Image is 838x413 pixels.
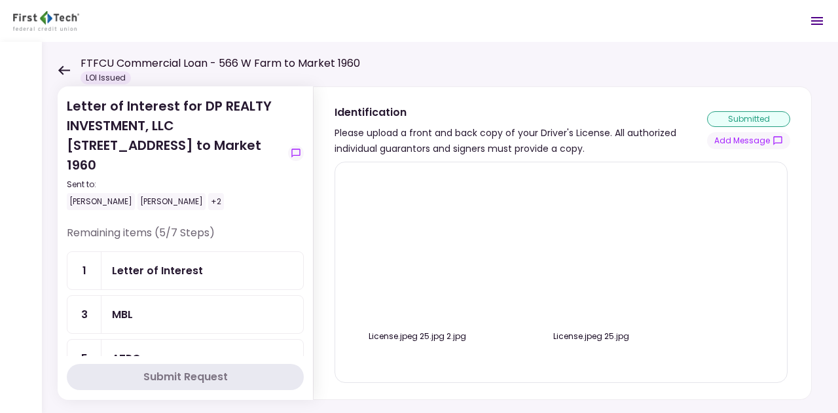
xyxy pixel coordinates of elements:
a: 3MBL [67,295,304,334]
div: MBL [112,306,133,323]
div: Letter of Interest for DP REALTY INVESTMENT, LLC [STREET_ADDRESS] to Market 1960 [67,96,283,210]
div: [PERSON_NAME] [137,193,206,210]
div: Remaining items (5/7 Steps) [67,225,304,251]
button: Submit Request [67,364,304,390]
div: ATPC [112,350,141,367]
div: Letter of Interest [112,262,203,279]
h1: FTFCU Commercial Loan - 566 W Farm to Market 1960 [81,56,360,71]
div: 1 [67,252,101,289]
a: 1Letter of Interest [67,251,304,290]
div: submitted [707,111,790,127]
div: Please upload a front and back copy of your Driver's License. All authorized individual guarantor... [335,125,707,156]
div: License.jpeg 25.jpg 2.jpg [348,331,486,342]
div: IdentificationPlease upload a front and back copy of your Driver's License. All authorized indivi... [313,86,812,400]
button: show-messages [707,132,790,149]
div: [PERSON_NAME] [67,193,135,210]
div: +2 [208,193,224,210]
div: LOI Issued [81,71,131,84]
a: 5ATPC [67,339,304,378]
img: Partner icon [13,11,79,31]
div: Identification [335,104,707,120]
div: Sent to: [67,179,283,190]
div: 5 [67,340,101,377]
div: License.jpeg 25.jpg [522,331,660,342]
button: Open menu [801,5,833,37]
div: 3 [67,296,101,333]
div: Submit Request [143,369,228,385]
button: show-messages [288,145,304,161]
